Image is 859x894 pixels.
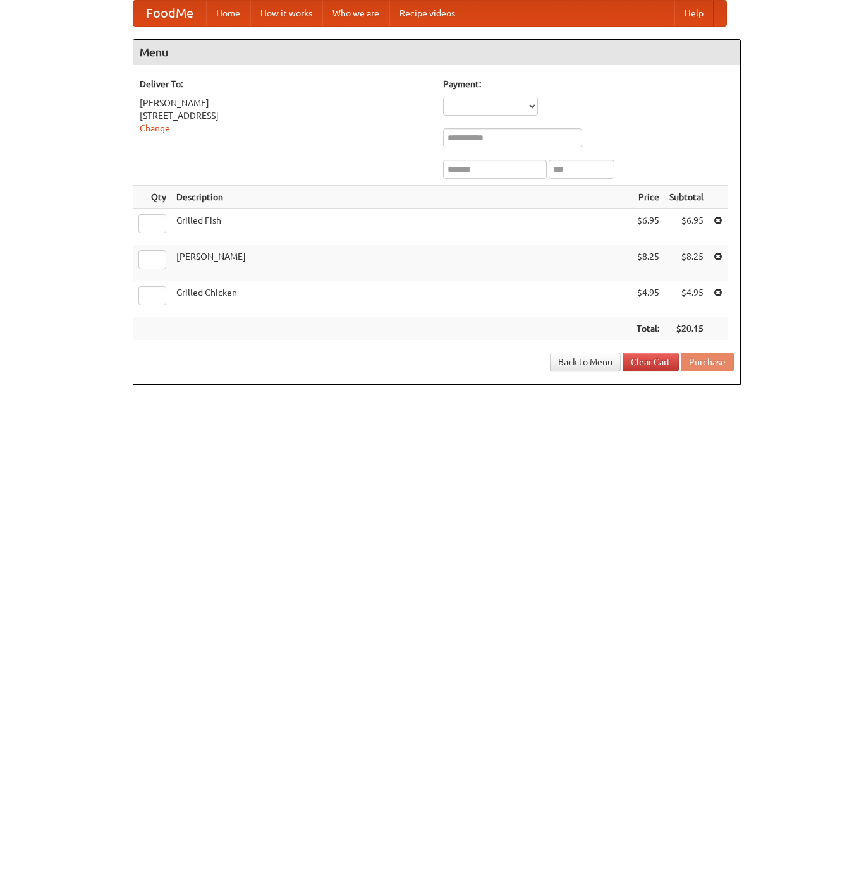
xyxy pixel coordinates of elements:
[206,1,250,26] a: Home
[664,281,709,317] td: $4.95
[631,317,664,341] th: Total:
[443,78,734,90] h5: Payment:
[389,1,465,26] a: Recipe videos
[133,40,740,65] h4: Menu
[664,317,709,341] th: $20.15
[250,1,322,26] a: How it works
[140,109,430,122] div: [STREET_ADDRESS]
[674,1,714,26] a: Help
[664,209,709,245] td: $6.95
[171,186,631,209] th: Description
[623,353,679,371] a: Clear Cart
[664,186,709,209] th: Subtotal
[550,353,621,371] a: Back to Menu
[133,1,206,26] a: FoodMe
[631,186,664,209] th: Price
[133,186,171,209] th: Qty
[171,245,631,281] td: [PERSON_NAME]
[631,245,664,281] td: $8.25
[171,281,631,317] td: Grilled Chicken
[681,353,734,371] button: Purchase
[664,245,709,281] td: $8.25
[140,78,430,90] h5: Deliver To:
[322,1,389,26] a: Who we are
[631,281,664,317] td: $4.95
[631,209,664,245] td: $6.95
[171,209,631,245] td: Grilled Fish
[140,123,170,133] a: Change
[140,97,430,109] div: [PERSON_NAME]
